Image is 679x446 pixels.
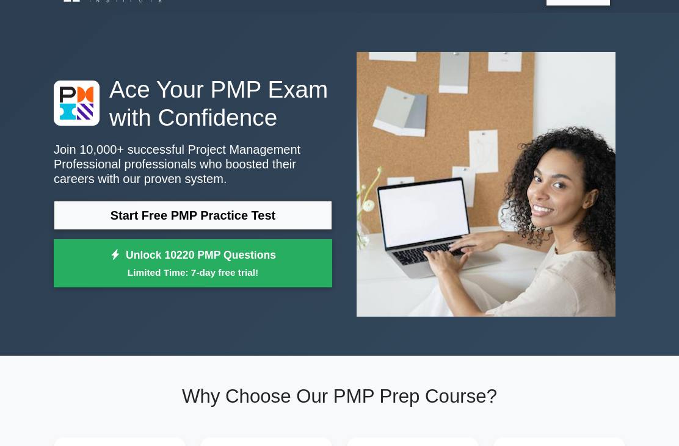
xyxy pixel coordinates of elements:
[54,142,332,186] p: Join 10,000+ successful Project Management Professional professionals who boosted their careers w...
[54,239,332,288] a: Unlock 10220 PMP QuestionsLimited Time: 7-day free trial!
[69,265,317,279] small: Limited Time: 7-day free trial!
[54,201,332,230] a: Start Free PMP Practice Test
[54,385,625,408] h2: Why Choose Our PMP Prep Course?
[54,76,332,132] h1: Ace Your PMP Exam with Confidence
